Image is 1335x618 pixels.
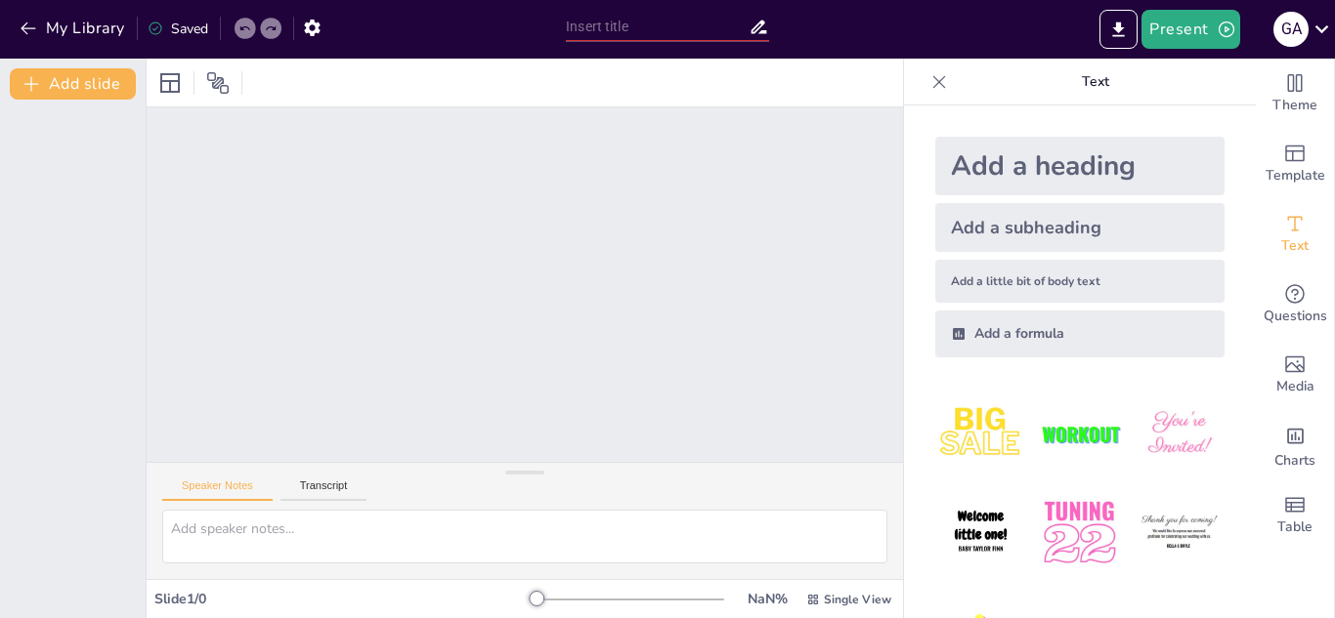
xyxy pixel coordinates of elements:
[935,137,1225,195] div: Add a heading
[1141,10,1239,49] button: Present
[162,479,273,501] button: Speaker Notes
[1134,389,1225,479] img: 3.jpeg
[1273,12,1309,47] div: G A
[935,203,1225,252] div: Add a subheading
[1276,376,1314,397] span: Media
[1281,235,1309,257] span: Text
[1266,165,1325,186] span: Template
[824,592,891,607] span: Single View
[154,590,537,608] div: Slide 1 / 0
[1277,516,1313,538] span: Table
[1099,10,1138,49] button: Export to PowerPoint
[206,71,230,95] span: Position
[1256,269,1334,340] div: Get real-time input from your audience
[148,20,208,38] div: Saved
[1272,95,1317,116] span: Theme
[15,13,133,44] button: My Library
[1256,340,1334,410] div: Add images, graphics, shapes or video
[1256,410,1334,480] div: Add charts and graphs
[280,479,367,501] button: Transcript
[744,590,791,608] div: NaN %
[935,260,1225,303] div: Add a little bit of body text
[1264,306,1327,327] span: Questions
[10,68,136,100] button: Add slide
[154,67,186,99] div: Layout
[935,310,1225,357] div: Add a formula
[1273,10,1309,49] button: G A
[1034,487,1125,578] img: 5.jpeg
[1034,389,1125,479] img: 2.jpeg
[1256,480,1334,551] div: Add a table
[1274,450,1315,472] span: Charts
[935,487,1026,578] img: 4.jpeg
[955,59,1236,105] p: Text
[1256,199,1334,269] div: Add text boxes
[1134,487,1225,578] img: 6.jpeg
[935,389,1026,479] img: 1.jpeg
[1256,129,1334,199] div: Add ready made slides
[566,13,749,41] input: Insert title
[1256,59,1334,129] div: Change the overall theme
